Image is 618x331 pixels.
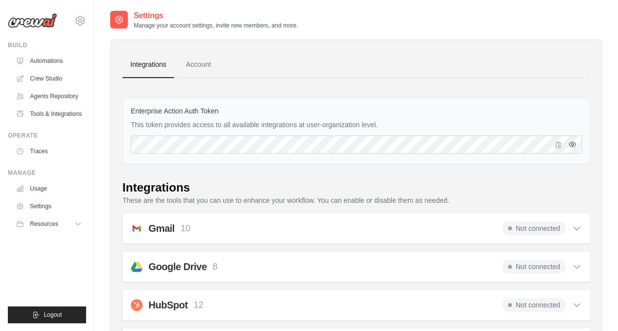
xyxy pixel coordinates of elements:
img: svg+xml;base64,PHN2ZyB4bWxucz0iaHR0cDovL3d3dy53My5vcmcvMjAwMC9zdmciIHZpZXdCb3g9IjAgLTMgNDggNDgiPj... [131,261,143,273]
div: Build [8,41,86,49]
button: Logout [8,306,86,323]
div: Integrations [122,180,190,195]
a: Tools & Integrations [12,106,86,122]
a: Integrations [122,52,174,78]
a: Agents Repository [12,88,86,104]
p: 12 [194,299,204,312]
img: svg+xml;base64,PHN2ZyB4bWxucz0iaHR0cDovL3d3dy53My5vcmcvMjAwMC9zdmciIGFyaWEtbGFiZWw9IkdtYWlsIiB2aW... [131,222,143,234]
p: This token provides access to all available integrations at user-organization level. [131,120,582,130]
span: Not connected [502,221,566,235]
span: Not connected [502,298,566,312]
h2: Google Drive [148,260,206,274]
h2: Gmail [148,221,175,235]
img: svg+xml;base64,PHN2ZyB4bWxucz0iaHR0cDovL3d3dy53My5vcmcvMjAwMC9zdmciIHZpZXdCb3g9IjAgMCAxMDI0IDEwMj... [131,299,143,311]
p: Manage your account settings, invite new members, and more. [134,22,298,29]
a: Traces [12,143,86,159]
h2: Settings [134,10,298,22]
label: Enterprise Action Auth Token [131,106,582,116]
p: These are the tools that you can use to enhance your workflow. You can enable or disable them as ... [122,195,590,205]
a: Crew Studio [12,71,86,86]
button: Resources [12,216,86,232]
a: Usage [12,181,86,196]
a: Automations [12,53,86,69]
div: Manage [8,169,86,177]
p: 10 [180,222,190,235]
h2: HubSpot [148,298,188,312]
span: Not connected [502,260,566,274]
a: Settings [12,198,86,214]
span: Resources [30,220,58,228]
div: Operate [8,132,86,139]
span: Logout [44,311,62,319]
a: Account [178,52,219,78]
p: 8 [212,260,217,274]
img: Logo [8,13,57,28]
